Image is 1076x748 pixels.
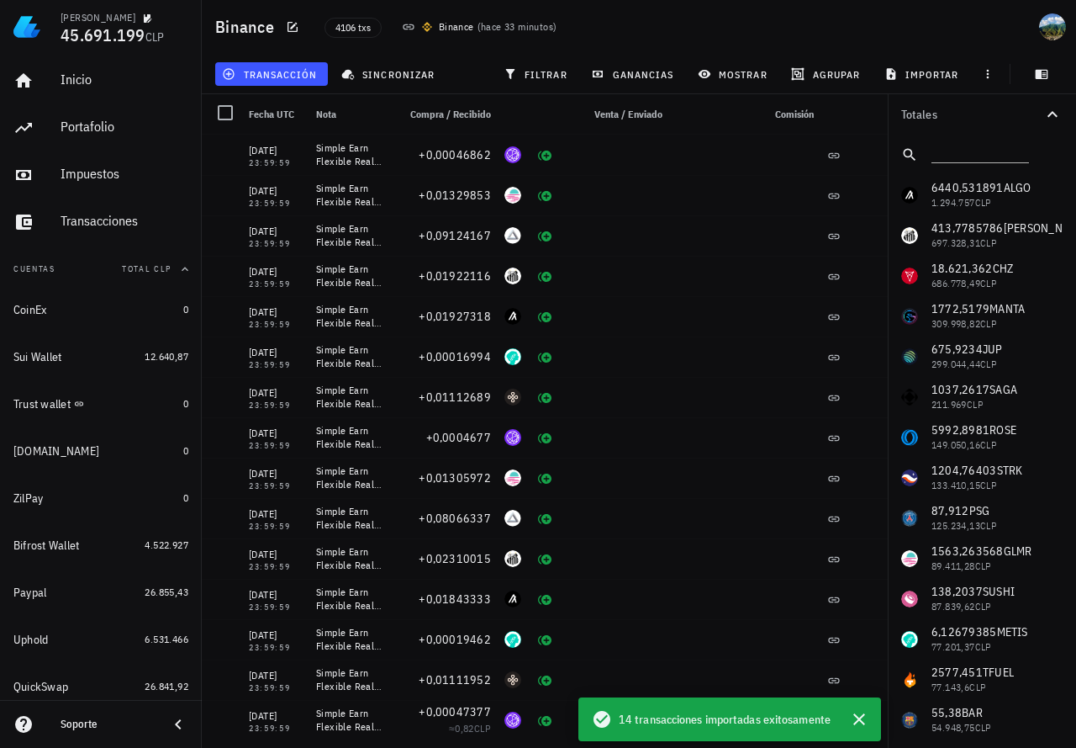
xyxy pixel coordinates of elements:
[249,724,303,733] div: 23:59:59
[419,147,491,162] span: +0,00046862
[504,268,521,284] div: SANTOS-icon
[316,263,383,289] div: Simple Earn Flexible Real-Time
[504,308,521,325] div: ALGO-icon
[449,722,491,735] span: ≈
[701,67,767,81] span: mostrar
[13,397,71,411] div: Trust wallet
[7,525,195,565] a: Bifrost Wallet 4.522.927
[390,94,498,135] div: Compra / Recibido
[249,684,303,692] div: 23:59:59
[619,710,831,729] span: 14 transacciones importadas exitosamente
[61,166,188,182] div: Impuestos
[249,523,303,531] div: 23:59:59
[584,62,684,86] button: ganancias
[13,491,44,506] div: ZilPay
[13,633,49,647] div: Uphold
[316,384,383,411] div: Simple Earn Flexible Real-Time
[7,666,195,707] a: QuickSwap 26.841,92
[249,183,303,199] div: [DATE]
[562,94,669,135] div: Venta / Enviado
[419,470,491,485] span: +0,01305972
[419,228,491,243] span: +0,09124167
[497,62,578,86] button: filtrar
[145,680,188,692] span: 26.841,92
[249,586,303,603] div: [DATE]
[481,20,553,33] span: hace 33 minutos
[419,551,491,566] span: +0,02310015
[504,550,521,567] div: SANTOS-icon
[507,67,567,81] span: filtrar
[249,563,303,571] div: 23:59:59
[504,429,521,446] div: TIA-icon
[61,24,145,46] span: 45.691.199
[504,227,521,244] div: ARPA-icon
[504,348,521,365] div: METIS-icon
[419,390,491,405] span: +0,01112689
[249,465,303,482] div: [DATE]
[474,722,491,735] span: CLP
[426,430,492,445] span: +0,0004677
[249,108,294,120] span: Fecha UTC
[7,61,195,101] a: Inicio
[504,671,521,688] div: DYM-icon
[249,385,303,401] div: [DATE]
[183,444,188,457] span: 0
[7,572,195,613] a: Paypal 26.855,43
[145,350,188,363] span: 12.640,87
[249,321,303,329] div: 23:59:59
[249,159,303,167] div: 23:59:59
[145,538,188,551] span: 4.522.927
[7,619,195,660] a: Uphold 6.531.466
[249,401,303,410] div: 23:59:59
[504,510,521,527] div: ARPA-icon
[1039,13,1066,40] div: avatar
[61,11,135,24] div: [PERSON_NAME]
[419,672,491,687] span: +0,01111952
[249,361,303,369] div: 23:59:59
[309,94,390,135] div: Nota
[249,667,303,684] div: [DATE]
[504,712,521,729] div: TIA-icon
[316,303,383,330] div: Simple Earn Flexible Real-Time
[775,108,814,120] span: Comisión
[316,707,383,734] div: Simple Earn Flexible Real-Time
[316,464,383,491] div: Simple Earn Flexible Real-Time
[316,108,336,120] span: Nota
[888,67,959,81] span: importar
[594,67,673,81] span: ganancias
[316,222,383,249] div: Simple Earn Flexible Real-Time
[504,389,521,406] div: DYM-icon
[419,592,491,607] span: +0,01843333
[419,188,491,203] span: +0,01329853
[7,384,195,424] a: Trust wallet 0
[183,491,188,504] span: 0
[316,343,383,370] div: Simple Earn Flexible Real-Time
[13,586,47,600] div: Paypal
[249,546,303,563] div: [DATE]
[61,72,188,88] div: Inicio
[249,442,303,450] div: 23:59:59
[699,94,820,135] div: Comisión
[316,424,383,451] div: Simple Earn Flexible Real-Time
[249,482,303,491] div: 23:59:59
[316,666,383,693] div: Simple Earn Flexible Real-Time
[215,62,328,86] button: transacción
[13,303,47,317] div: CoinEx
[784,62,870,86] button: agrupar
[335,19,371,37] span: 4106 txs
[249,142,303,159] div: [DATE]
[316,586,383,613] div: Simple Earn Flexible Real-Time
[504,146,521,163] div: TIA-icon
[225,67,317,81] span: transacción
[439,19,474,35] div: Binance
[419,309,491,324] span: +0,01927318
[419,632,491,647] span: +0,00019462
[61,119,188,135] div: Portafolio
[877,62,969,86] button: importar
[249,199,303,208] div: 23:59:59
[888,94,1076,135] button: Totales
[316,545,383,572] div: Simple Earn Flexible Real-Time
[183,397,188,410] span: 0
[455,722,474,735] span: 0,82
[215,13,281,40] h1: Binance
